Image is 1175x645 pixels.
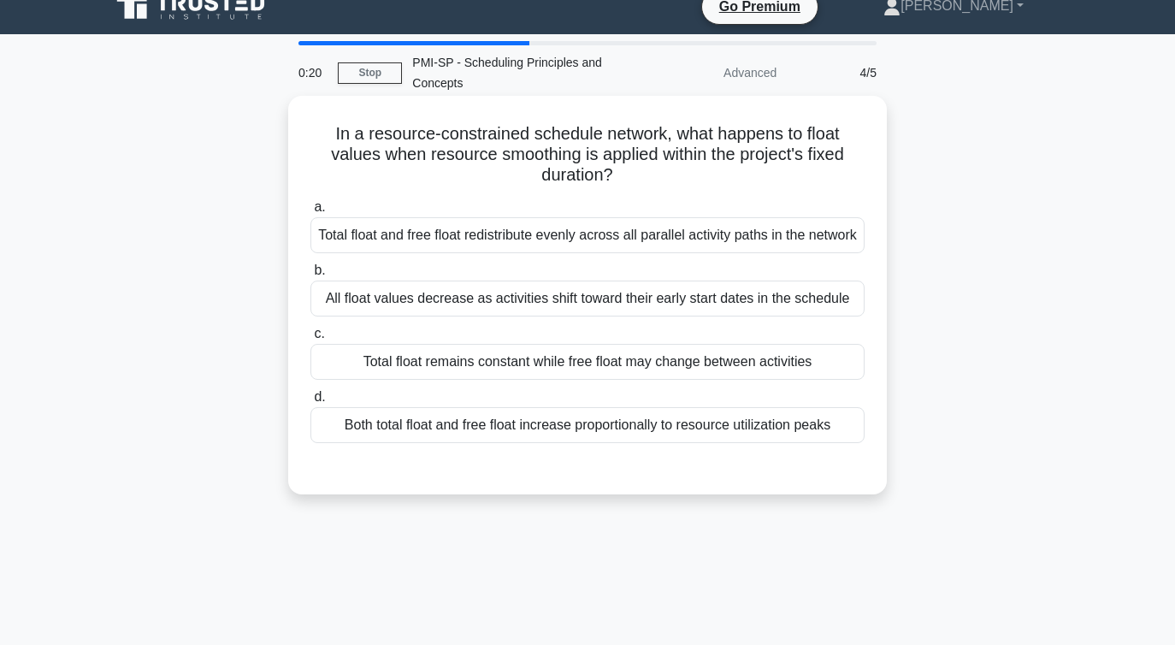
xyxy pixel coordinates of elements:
[314,263,325,277] span: b.
[787,56,887,90] div: 4/5
[310,344,865,380] div: Total float remains constant while free float may change between activities
[310,281,865,317] div: All float values decrease as activities shift toward their early start dates in the schedule
[402,45,637,100] div: PMI-SP - Scheduling Principles and Concepts
[310,217,865,253] div: Total float and free float redistribute evenly across all parallel activity paths in the network
[338,62,402,84] a: Stop
[310,407,865,443] div: Both total float and free float increase proportionally to resource utilization peaks
[309,123,866,186] h5: In a resource-constrained schedule network, what happens to float values when resource smoothing ...
[314,199,325,214] span: a.
[637,56,787,90] div: Advanced
[314,326,324,340] span: c.
[288,56,338,90] div: 0:20
[314,389,325,404] span: d.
